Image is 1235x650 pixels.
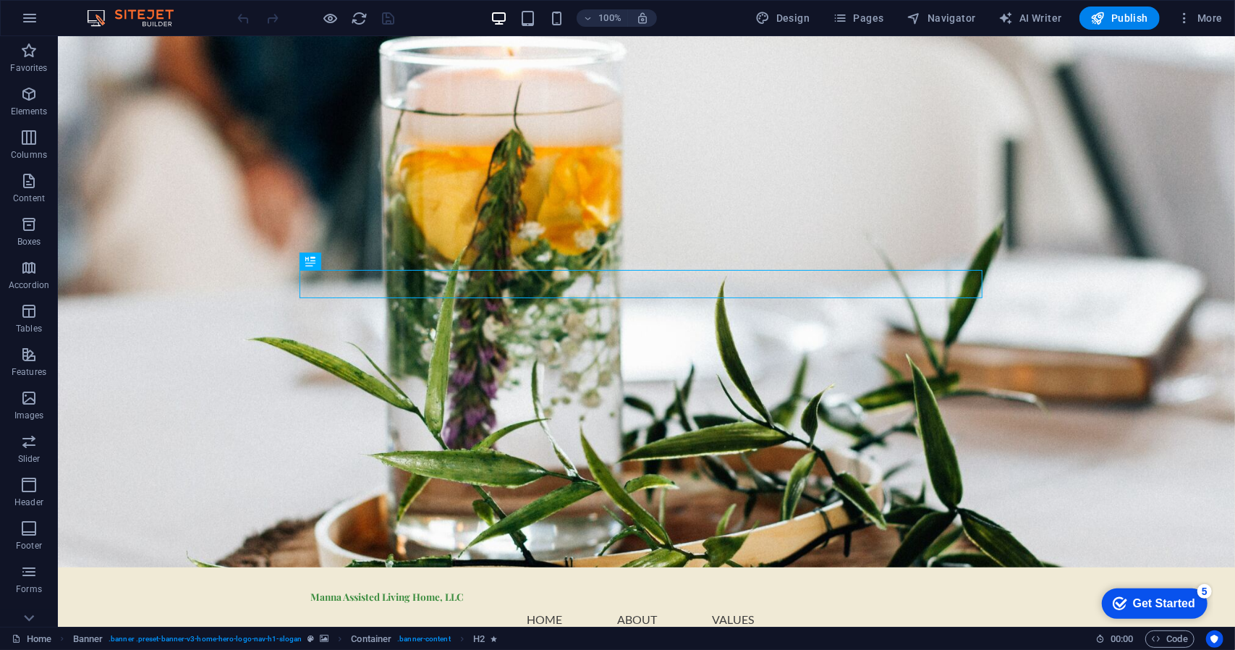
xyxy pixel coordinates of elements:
[107,3,122,17] div: 5
[1111,630,1133,648] span: 00 00
[12,630,51,648] a: Click to cancel selection. Double-click to open Pages
[1091,11,1148,25] span: Publish
[322,9,339,27] button: Click here to leave preview mode and continue editing
[18,453,41,465] p: Slider
[12,7,117,38] div: Get Started 5 items remaining, 0% complete
[1171,7,1228,30] button: More
[73,630,498,648] nav: breadcrumb
[14,410,44,421] p: Images
[1079,7,1160,30] button: Publish
[73,630,103,648] span: Click to select. Double-click to edit
[12,366,46,378] p: Features
[10,62,47,74] p: Favorites
[43,16,105,29] div: Get Started
[993,7,1068,30] button: AI Writer
[320,635,328,643] i: This element contains a background
[901,7,982,30] button: Navigator
[756,11,810,25] span: Design
[307,635,314,643] i: This element is a customizable preset
[17,236,41,248] p: Boxes
[9,279,49,291] p: Accordion
[351,630,391,648] span: Click to select. Double-click to edit
[1145,630,1194,648] button: Code
[999,11,1062,25] span: AI Writer
[907,11,976,25] span: Navigator
[636,12,649,25] i: On resize automatically adjust zoom level to fit chosen device.
[473,630,485,648] span: Click to select. Double-click to edit
[1152,630,1188,648] span: Code
[109,630,302,648] span: . banner .preset-banner-v3-home-hero-logo-nav-h1-slogan
[833,11,883,25] span: Pages
[11,106,48,117] p: Elements
[491,635,497,643] i: Element contains an animation
[1177,11,1223,25] span: More
[16,323,42,334] p: Tables
[1206,630,1223,648] button: Usercentrics
[14,497,43,508] p: Header
[352,10,368,27] i: Reload page
[577,9,628,27] button: 100%
[16,583,42,595] p: Forms
[827,7,889,30] button: Pages
[598,9,621,27] h6: 100%
[16,540,42,552] p: Footer
[750,7,816,30] div: Design (Ctrl+Alt+Y)
[13,193,45,204] p: Content
[397,630,450,648] span: . banner-content
[351,9,368,27] button: reload
[11,149,47,161] p: Columns
[750,7,816,30] button: Design
[83,9,192,27] img: Editor Logo
[1095,630,1134,648] h6: Session time
[1121,633,1123,644] span: :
